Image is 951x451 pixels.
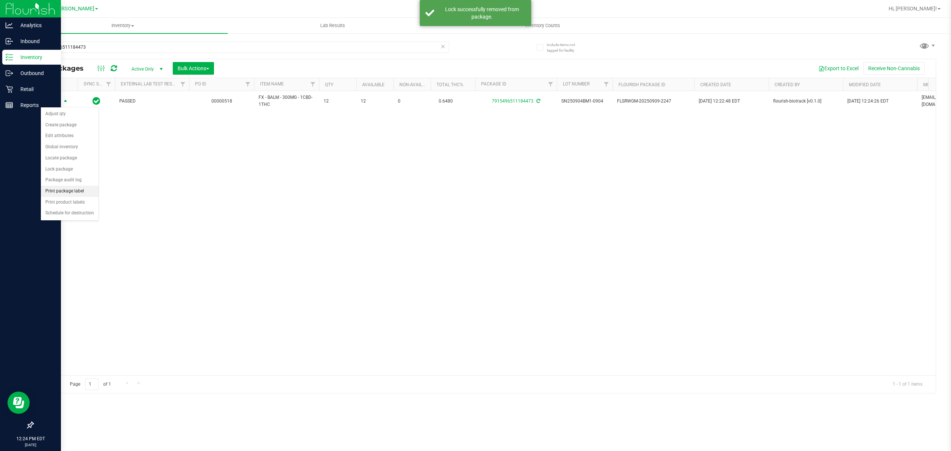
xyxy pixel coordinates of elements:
[41,175,98,186] li: Package audit log
[41,153,98,164] li: Locate package
[119,98,185,105] span: PASSED
[18,18,228,33] a: Inventory
[13,53,58,62] p: Inventory
[547,42,584,53] span: Include items not tagged for facility
[399,82,432,87] a: Non-Available
[13,21,58,30] p: Analytics
[6,38,13,45] inline-svg: Inbound
[6,85,13,93] inline-svg: Retail
[847,98,889,105] span: [DATE] 12:24:26 EDT
[545,78,557,91] a: Filter
[211,98,232,104] a: 00000518
[561,98,608,105] span: SN250904BM1-0904
[173,62,214,75] button: Bulk Actions
[600,78,613,91] a: Filter
[92,96,100,106] span: In Sync
[324,98,352,105] span: 12
[310,22,355,29] span: Lab Results
[121,81,179,87] a: External Lab Test Result
[887,379,928,390] span: 1 - 1 of 1 items
[177,78,189,91] a: Filter
[325,82,333,87] a: Qty
[13,37,58,46] p: Inbound
[41,108,98,120] li: Adjust qty
[259,94,315,108] span: FX - BALM - 300MG - 1CBD-1THC
[775,82,800,87] a: Created By
[6,53,13,61] inline-svg: Inventory
[6,22,13,29] inline-svg: Analytics
[481,81,506,87] a: Package ID
[103,78,115,91] a: Filter
[699,98,740,105] span: [DATE] 12:22:48 EDT
[41,120,98,131] li: Create package
[3,442,58,448] p: [DATE]
[41,208,98,219] li: Schedule for destruction
[84,81,112,87] a: Sync Status
[13,69,58,78] p: Outbound
[13,101,58,110] p: Reports
[195,81,206,87] a: PO ID
[773,98,838,105] span: flourish-biotrack [v0.1.0]
[436,82,463,87] a: Total THC%
[242,78,254,91] a: Filter
[18,22,228,29] span: Inventory
[6,69,13,77] inline-svg: Outbound
[440,42,445,51] span: Clear
[53,6,94,12] span: [PERSON_NAME]
[619,82,665,87] a: Flourish Package ID
[260,81,284,87] a: Item Name
[361,98,389,105] span: 12
[3,435,58,442] p: 12:24 PM EDT
[41,186,98,197] li: Print package label
[492,98,533,104] a: 7915496511184473
[13,85,58,94] p: Retail
[563,81,590,87] a: Lot Number
[41,142,98,153] li: Global inventory
[438,6,526,20] div: Lock successfully removed from package.
[64,379,117,390] span: Page of 1
[700,82,731,87] a: Created Date
[41,197,98,208] li: Print product labels
[515,22,570,29] span: Inventory Counts
[814,62,863,75] button: Export to Excel
[307,78,319,91] a: Filter
[228,18,438,33] a: Lab Results
[61,96,70,107] span: select
[438,18,647,33] a: Inventory Counts
[398,98,426,105] span: 0
[863,62,925,75] button: Receive Non-Cannabis
[889,6,937,12] span: Hi, [PERSON_NAME]!
[923,82,950,87] a: Modified By
[41,164,98,175] li: Lock package
[362,82,384,87] a: Available
[33,42,449,53] input: Search Package ID, Item Name, SKU, Lot or Part Number...
[6,101,13,109] inline-svg: Reports
[617,98,690,105] span: FLSRWGM-20250909-2247
[535,98,540,104] span: Sync from Compliance System
[85,379,98,390] input: 1
[39,64,91,72] span: All Packages
[435,96,457,107] span: 0.6480
[849,82,881,87] a: Modified Date
[7,392,30,414] iframe: Resource center
[41,130,98,142] li: Edit attributes
[178,65,209,71] span: Bulk Actions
